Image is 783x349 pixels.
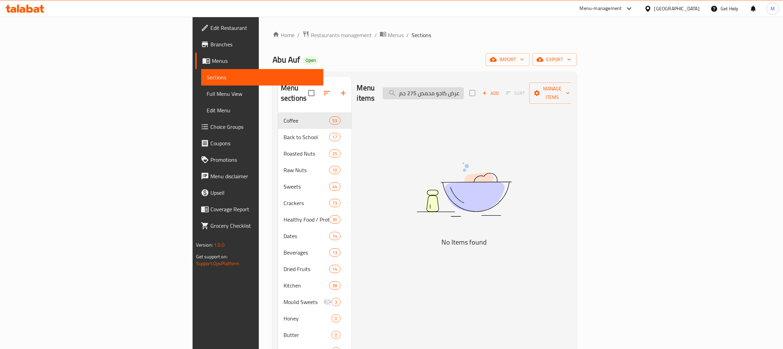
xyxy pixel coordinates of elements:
[210,222,318,230] span: Grocery Checklist
[284,331,332,339] span: Butter
[196,240,213,249] span: Version:
[332,299,340,305] span: 3
[330,266,340,272] span: 14
[278,277,352,294] div: Kitchen38
[332,331,340,339] div: items
[480,88,502,99] span: Add item
[201,86,323,102] a: Full Menu View
[329,248,340,257] div: items
[196,259,240,268] a: Support.OpsPlatform
[210,139,318,147] span: Coupons
[195,168,323,184] a: Menu disclaimer
[375,31,377,39] li: /
[284,232,329,240] span: Dates
[330,117,340,124] span: 53
[378,237,550,248] h5: No Items found
[284,166,329,174] div: Raw Nuts
[195,151,323,168] a: Promotions
[284,182,329,191] span: Sweets
[330,233,340,239] span: 14
[195,119,323,135] a: Choice Groups
[210,40,318,48] span: Branches
[278,178,352,195] div: Sweets44
[330,167,340,173] span: 10
[330,249,340,256] span: 13
[412,31,431,39] span: Sections
[195,53,323,69] a: Menus
[196,252,228,261] span: Get support on:
[535,85,570,102] span: Manage items
[330,282,340,289] span: 38
[330,216,340,223] span: 30
[357,83,375,103] h2: Menu items
[278,112,352,129] div: Coffee53
[330,150,340,157] span: 25
[491,55,524,64] span: import
[323,298,332,306] svg: Inactive section
[195,217,323,234] a: Grocery Checklist
[284,215,329,224] span: Healthy Food / Protein Bars
[330,200,340,206] span: 73
[330,134,340,140] span: 17
[210,205,318,213] span: Coverage Report
[580,4,622,13] div: Menu-management
[210,156,318,164] span: Promotions
[195,20,323,36] a: Edit Restaurant
[195,201,323,217] a: Coverage Report
[201,69,323,86] a: Sections
[335,85,352,101] button: Add section
[538,55,571,64] span: export
[532,53,577,66] button: export
[207,106,318,114] span: Edit Menu
[332,315,340,322] span: 0
[284,149,329,158] span: Roasted Nuts
[278,294,352,310] div: Moulid Sweets3
[210,123,318,131] span: Choice Groups
[771,5,775,12] span: M
[284,281,329,290] div: Kitchen
[284,265,329,273] span: Dried Fruits
[388,31,404,39] span: Menus
[406,31,409,39] li: /
[212,57,318,65] span: Menus
[278,195,352,211] div: Crackers73
[278,211,352,228] div: Healthy Food / Protein Bars30
[481,89,500,97] span: Add
[329,199,340,207] div: items
[210,172,318,180] span: Menu disclaimer
[502,88,529,99] span: Select section first
[278,310,352,327] div: Honey0
[278,162,352,178] div: Raw Nuts10
[278,129,352,145] div: Back to School17
[302,31,372,40] a: Restaurants management
[284,133,329,141] span: Back to School
[319,85,335,101] span: Sort sections
[201,102,323,119] a: Edit Menu
[284,314,332,323] span: Honey
[195,135,323,151] a: Coupons
[278,145,352,162] div: Roasted Nuts25
[278,261,352,277] div: Dried Fruits14
[311,31,372,39] span: Restaurants management
[329,133,340,141] div: items
[195,184,323,201] a: Upsell
[284,199,329,207] span: Crackers
[332,332,340,338] span: 0
[273,31,577,40] nav: breadcrumb
[278,244,352,261] div: Beverages13
[378,144,550,235] img: dish.svg
[284,298,323,306] div: Moulid Sweets
[332,314,340,323] div: items
[654,5,700,12] div: [GEOGRAPHIC_DATA]
[329,149,340,158] div: items
[195,36,323,53] a: Branches
[284,248,329,257] span: Beverages
[284,116,329,125] span: Coffee
[210,189,318,197] span: Upsell
[480,88,502,99] button: Add
[329,281,340,290] div: items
